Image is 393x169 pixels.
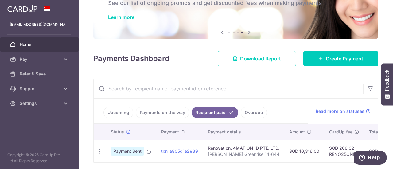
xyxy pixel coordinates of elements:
a: Create Payment [303,51,378,66]
td: SGD 206.32 RENO25ONE [324,140,364,162]
h4: Payments Dashboard [93,53,169,64]
span: Support [20,86,60,92]
span: Read more on statuses [316,108,364,114]
a: Payments on the way [136,107,189,118]
iframe: Opens a widget where you can find more information [354,151,387,166]
span: CardUp fee [329,129,352,135]
span: Payment Sent [111,147,144,156]
a: Recipient paid [192,107,238,118]
span: Refer & Save [20,71,60,77]
span: Feedback [384,70,390,91]
div: Renovation. 4MATION ID PTE. LTD. [208,145,279,151]
span: Amount [289,129,305,135]
th: Payment details [203,124,284,140]
a: Learn more [108,14,134,20]
a: Download Report [218,51,296,66]
a: Overdue [241,107,267,118]
span: Settings [20,100,60,106]
a: Read more on statuses [316,108,371,114]
p: [PERSON_NAME] Greenrise 14-644 [208,151,279,157]
button: Feedback - Show survey [381,63,393,105]
a: Upcoming [103,107,133,118]
span: Total amt. [369,129,389,135]
td: SGD 10,316.00 [284,140,324,162]
th: Payment ID [156,124,203,140]
a: txn_a805d1e2939 [161,148,198,154]
span: Home [20,41,60,48]
span: Create Payment [326,55,363,62]
img: CardUp [7,5,37,12]
span: Pay [20,56,60,62]
span: Download Report [240,55,281,62]
input: Search by recipient name, payment id or reference [94,79,363,98]
span: Status [111,129,124,135]
p: [EMAIL_ADDRESS][DOMAIN_NAME] [10,21,69,28]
